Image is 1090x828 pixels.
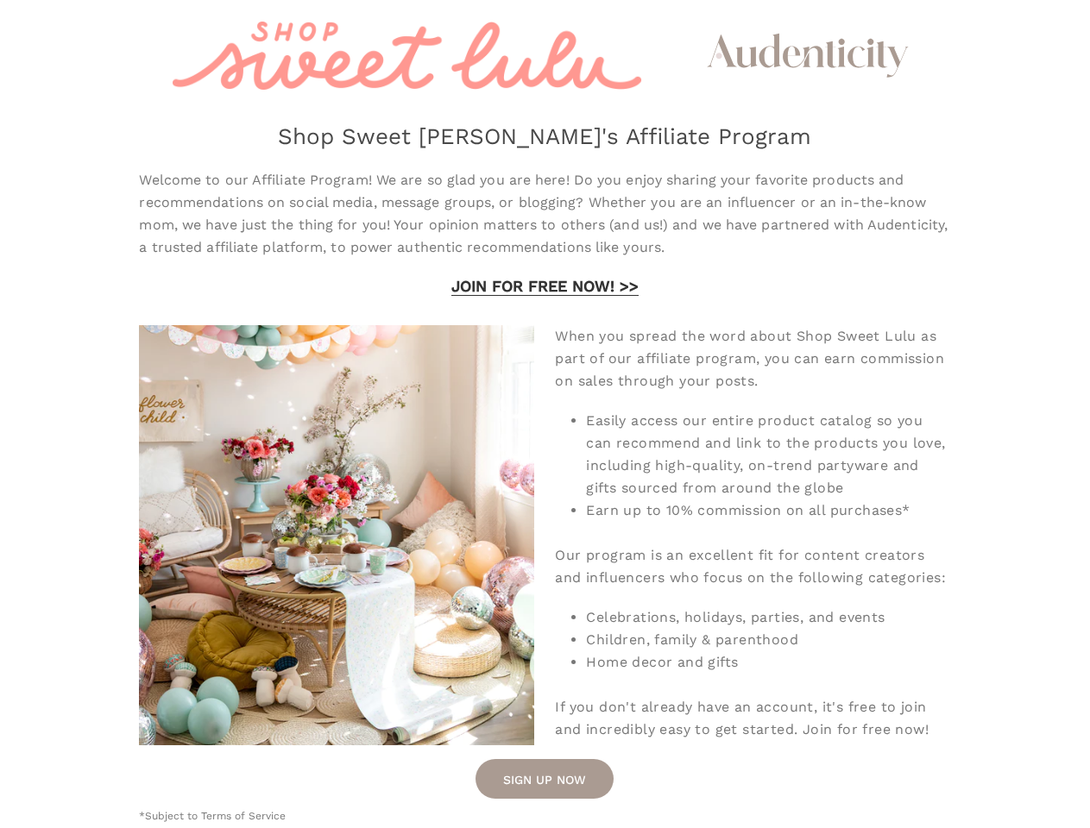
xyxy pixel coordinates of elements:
li: Children, family & parenthood [586,629,950,651]
li: Home decor and gifts [586,651,950,674]
div: If you don't already have an account, it's free to join and incredibly easy to get started. Join ... [555,696,950,741]
div: When you spread the word about Shop Sweet Lulu as part of our affiliate program, you can earn com... [555,325,950,392]
img: 64a3a5f7c9f71e0de03255bf_shopsweetlulu_lifestyle%20(2)%201.png [139,325,534,745]
a: SIGN UP NOW [476,759,614,799]
a: JOIN FOR FREE NOW! >> [451,277,639,295]
div: Welcome to our Affiliate Program! We are so glad you are here! Do you enjoy sharing your favorite... [139,169,950,259]
div: Our program is an excellent fit for content creators and influencers who focus on the following c... [555,522,950,589]
p: Shop Sweet [PERSON_NAME]'s Affiliate Program [106,126,985,147]
li: Celebrations, holidays, parties, and events [586,606,950,629]
li: Easily access our entire product catalog so you can recommend and link to the products you love, ... [586,410,950,499]
p: *Subject to Terms of Service [139,809,950,823]
img: Store Logo [172,21,642,90]
li: Earn up to 10% commission on all purchases* [586,499,950,522]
